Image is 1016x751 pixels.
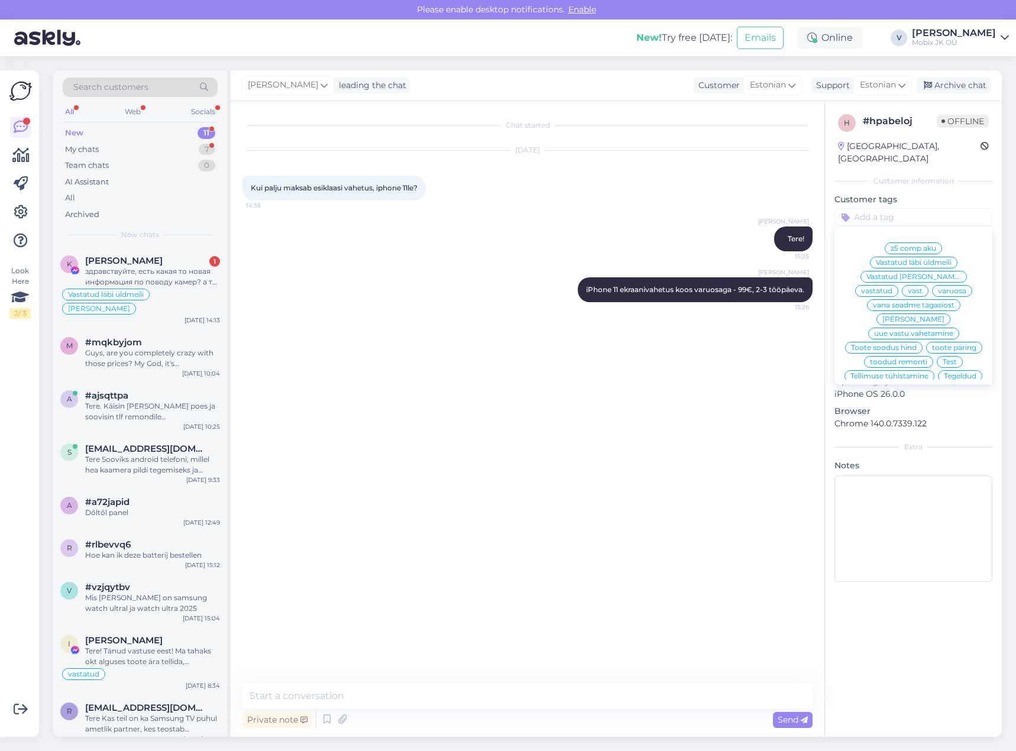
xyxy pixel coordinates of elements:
div: AI Assistant [65,176,109,188]
div: # hpabeloj [863,114,937,128]
span: Vastatud [PERSON_NAME] [866,273,961,280]
div: [DATE] [242,145,813,156]
a: [PERSON_NAME]Mobix JK OÜ [912,28,1009,47]
div: Archived [65,209,99,221]
p: iPhone OS 26.0.0 [834,388,992,400]
span: #vzjqytbv [85,582,130,593]
span: 14:35 [246,201,290,210]
div: [DATE] 12:49 [183,518,220,527]
button: Emails [737,27,784,49]
div: Mobix JK OÜ [912,38,996,47]
span: a [67,394,72,403]
div: All [65,192,75,204]
span: raido.pajusi@gmail.com [85,703,208,713]
span: r [67,707,72,716]
span: vast [908,287,923,294]
div: 2 / 3 [9,308,31,319]
span: 15:25 [765,252,809,261]
div: 0 [198,160,215,171]
span: h [844,118,850,127]
div: Customer information [834,176,992,186]
span: Vastatud läbi üldmeili [876,259,952,266]
span: Karina Terras [85,255,163,266]
div: Tere! Tänud vastuse eest! Ma tahaks okt alguses toote ära tellida, [PERSON_NAME] huvitatud koostö... [85,646,220,667]
span: [PERSON_NAME] [758,268,809,277]
div: [DATE] 10:04 [182,369,220,378]
b: New! [636,32,662,43]
p: Notes [834,459,992,472]
span: Tegeldud [944,373,976,380]
span: Estonian [860,79,896,92]
div: здравствуйте, есть какая то новая информация по поводу камер? а то уже два месяца прошло [85,266,220,287]
div: Socials [189,104,218,119]
div: My chats [65,144,99,156]
div: [PERSON_NAME] [912,28,996,38]
span: Ingrid Mänd [85,635,163,646]
div: Archive chat [917,77,991,93]
div: [DATE] 15:04 [183,614,220,623]
span: #mqkbyjom [85,337,142,348]
div: All [63,104,76,119]
div: Hoe kan ik deze batterij bestellen [85,550,220,561]
span: a [67,501,72,510]
input: Add a tag [834,208,992,226]
span: Estonian [750,79,786,92]
p: Chrome 140.0.7339.122 [834,417,992,430]
div: Dőltől panel [85,507,220,518]
div: Customer [694,79,740,92]
div: Team chats [65,160,109,171]
div: [DATE] 14:13 [185,316,220,325]
img: Askly Logo [9,80,32,102]
div: leading the chat [334,79,406,92]
div: Mis [PERSON_NAME] on samsung watch ultral ja watch ultra 2025 [85,593,220,614]
span: v [67,586,72,595]
div: [GEOGRAPHIC_DATA], [GEOGRAPHIC_DATA] [838,140,981,165]
span: #ajsqttpa [85,390,128,401]
span: vana seadme tagasiost [873,302,954,309]
span: uue vastu vahetamine [874,330,953,337]
div: Support [811,79,850,92]
span: [PERSON_NAME] [758,217,809,226]
div: Tere Sooviks android telefoni, millel hea kaamera pildi tegemiseks ja ennekõike helistamiseks. Ka... [85,454,220,475]
p: Customer tags [834,193,992,206]
span: [PERSON_NAME] [68,305,130,312]
div: [DATE] 9:33 [186,475,220,484]
span: vastatud [861,287,892,294]
div: V [891,30,907,46]
span: z5 comp aku [891,245,936,252]
div: [DATE] 17:05 [183,734,220,743]
div: Chat started [242,120,813,131]
span: r [67,543,72,552]
div: Online [798,27,862,48]
span: varuosa [938,287,966,294]
span: Kui palju maksab esiklaasi vahetus, iphone 11le? [251,183,418,192]
div: Guys, are you completely crazy with those prices? My God, it's awful...worst place to buy somethi... [85,348,220,369]
div: Web [122,104,143,119]
div: Try free [DATE]: [636,31,732,45]
div: [DATE] 10:25 [183,422,220,431]
span: [PERSON_NAME] [248,79,318,92]
span: s [67,448,72,457]
span: sirje.siilik@gmail.com [85,444,208,454]
div: Look Here [9,266,31,319]
span: Vastatud läbi üldmeili [68,291,144,298]
span: iPhone 11 ekraanivahetus koos varuosaga - 99€, 2-3 tööpäeva. [586,285,804,294]
span: #a72japid [85,497,130,507]
div: 11 [198,127,215,139]
span: vastatud [68,671,99,678]
span: K [67,260,72,268]
span: Tere! [788,234,804,243]
div: New [65,127,83,139]
p: Browser [834,405,992,417]
div: [DATE] 8:34 [186,681,220,690]
span: m [66,341,73,350]
span: #rlbevvq6 [85,539,131,550]
span: Offline [937,115,989,128]
span: toodud remonti [870,358,927,365]
div: Tere Kas teil on ka Samsung TV puhul ametlik partner, kes teostab garantiitöid? [85,713,220,734]
span: toote päring [932,344,976,351]
span: I [68,639,70,648]
span: Enable [565,4,600,15]
div: 7 [199,144,215,156]
div: Extra [834,442,992,452]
